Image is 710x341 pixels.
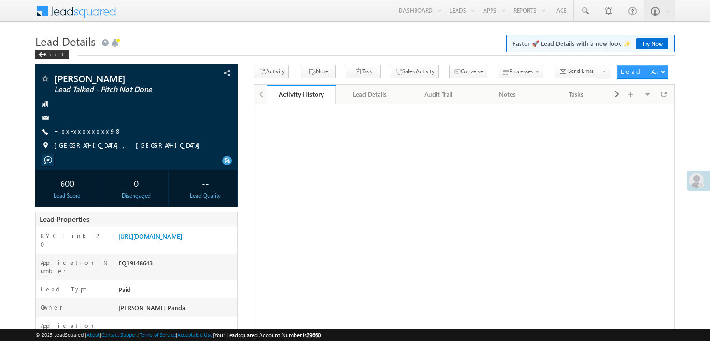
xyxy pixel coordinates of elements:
button: Send Email [555,65,599,78]
a: Try Now [636,38,668,49]
a: Tasks [542,85,611,104]
button: Processes [498,65,543,78]
div: 600 [38,174,97,192]
a: Back [35,50,73,57]
a: [URL][DOMAIN_NAME] [119,232,182,240]
div: Lead Score [38,192,97,200]
a: Audit Trail [405,85,473,104]
div: -- [176,174,235,192]
div: Lead Quality [176,192,235,200]
div: Disengaged [107,192,166,200]
span: Processes [509,68,533,75]
label: Application Status [41,321,109,338]
button: Activity [254,65,289,78]
a: +xx-xxxxxxxx98 [54,127,121,135]
span: Lead Properties [40,214,89,224]
div: Lead Actions [621,67,661,76]
span: [PERSON_NAME] [54,74,179,83]
button: Task [346,65,381,78]
button: Lead Actions [617,65,668,79]
button: Sales Activity [391,65,439,78]
a: Contact Support [101,332,138,338]
div: 0 [107,174,166,192]
a: Notes [473,85,542,104]
div: Activity History [274,90,329,99]
span: Lead Talked - Pitch Not Done [54,85,179,94]
span: © 2025 LeadSquared | | | | | [35,331,321,340]
span: [GEOGRAPHIC_DATA], [GEOGRAPHIC_DATA] [54,141,204,150]
div: Audit Trail [412,89,465,100]
a: Lead Details [336,85,404,104]
span: Your Leadsquared Account Number is [214,332,321,339]
span: 39660 [307,332,321,339]
div: Notes [481,89,534,100]
button: Converse [449,65,487,78]
label: Lead Type [41,285,89,293]
a: Activity History [267,85,336,104]
span: Send Email [568,67,595,75]
label: Application Number [41,258,109,275]
a: Terms of Service [140,332,176,338]
div: EQ19148643 [116,258,237,271]
div: Lead Details [343,89,396,100]
div: Tasks [550,89,603,100]
span: Faster 🚀 Lead Details with a new look ✨ [513,39,668,48]
span: Lead Details [35,34,96,49]
a: About [86,332,100,338]
label: KYC link 2_0 [41,232,109,249]
span: [PERSON_NAME] Panda [119,304,185,312]
a: Acceptable Use [177,332,213,338]
div: Back [35,50,69,59]
div: Paid [116,285,237,298]
label: Owner [41,303,63,312]
button: Note [301,65,336,78]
